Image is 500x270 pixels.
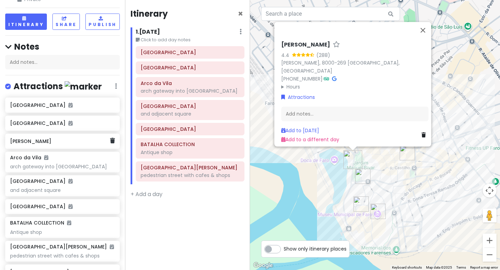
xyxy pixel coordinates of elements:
[68,103,73,108] i: Added to itinerary
[415,22,431,39] button: Close
[10,102,115,108] h6: [GEOGRAPHIC_DATA]
[10,229,115,235] div: Antique shop
[355,169,370,184] div: Arco da Vila
[141,126,240,132] h6: Municipal Museum of Faro
[10,244,114,250] h6: [GEOGRAPHIC_DATA][PERSON_NAME]
[44,155,48,160] i: Added to itinerary
[131,8,168,19] h4: Itinerary
[392,265,422,270] button: Keyboard shortcuts
[5,14,47,30] button: Itinerary
[67,220,71,225] i: Added to itinerary
[10,220,71,226] h6: BATALHA COLLECTION
[400,145,415,160] div: BATALHA COLLECTION
[14,81,102,92] h4: Attractions
[10,178,73,184] h6: [GEOGRAPHIC_DATA]
[141,172,240,178] div: pedestrian street with cafes & shops
[52,14,80,30] button: Share
[316,51,330,59] div: (288)
[110,244,114,249] i: Added to itinerary
[284,245,347,253] span: Show only itinerary places
[261,7,400,21] input: Search a place
[483,184,497,197] button: Map camera controls
[483,234,497,247] button: Zoom in
[281,136,339,143] a: Add to a different day
[85,14,120,30] button: Publish
[281,51,292,59] div: 4.4
[470,265,498,269] a: Report a map error
[426,265,452,269] span: Map data ©2025
[68,121,73,126] i: Added to itinerary
[281,83,428,91] summary: Hours
[238,8,243,19] span: Close itinerary
[281,107,428,121] div: Add notes...
[5,55,120,69] div: Add notes...
[136,36,244,43] small: Click to add day notes
[141,103,240,109] h6: Faro Cathedral
[10,253,115,259] div: pedestrian street with cafes & shops
[456,265,466,269] a: Terms
[281,41,428,91] div: ·
[10,138,110,144] h6: [PERSON_NAME]
[281,75,323,82] a: [PHONE_NUMBER]
[65,81,102,92] img: marker
[5,41,120,52] h4: Notes
[110,136,115,145] a: Delete place
[483,209,497,222] button: Drag Pegman onto the map to open Street View
[422,131,428,139] a: Delete place
[10,163,115,170] div: arch gateway into [GEOGRAPHIC_DATA]
[141,80,240,86] h6: Arco da Vila
[141,141,240,147] h6: BATALHA COLLECTION
[141,111,240,117] div: and adjacent square
[141,88,240,94] div: arch gateway into [GEOGRAPHIC_DATA]
[10,187,115,193] div: and adjacent square
[370,204,386,219] div: Municipal Museum of Faro
[141,164,240,171] h6: Rua de Santo Antonio
[252,261,275,270] a: Open this area in Google Maps (opens a new window)
[281,41,330,49] h6: [PERSON_NAME]
[141,49,240,56] h6: Faro International Airport
[68,204,73,209] i: Added to itinerary
[10,203,115,210] h6: [GEOGRAPHIC_DATA]
[252,261,275,270] img: Google
[141,149,240,155] div: Antique shop
[68,179,73,184] i: Added to itinerary
[483,248,497,262] button: Zoom out
[333,41,340,49] a: Star place
[332,76,336,81] i: Google Maps
[10,154,48,161] h6: Arco da Vila
[324,76,329,81] i: Tripadvisor
[353,196,369,212] div: Faro Cathedral
[10,120,115,126] h6: [GEOGRAPHIC_DATA]
[238,10,243,18] button: Close
[131,190,162,198] a: + Add a day
[343,150,362,169] div: Faro Marina
[281,93,315,101] a: Attractions
[281,59,400,74] a: [PERSON_NAME], 8000-269 [GEOGRAPHIC_DATA], [GEOGRAPHIC_DATA]
[136,28,160,36] h6: 1 . [DATE]
[281,127,319,134] a: Add to [DATE]
[141,65,240,71] h6: Faro Train Station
